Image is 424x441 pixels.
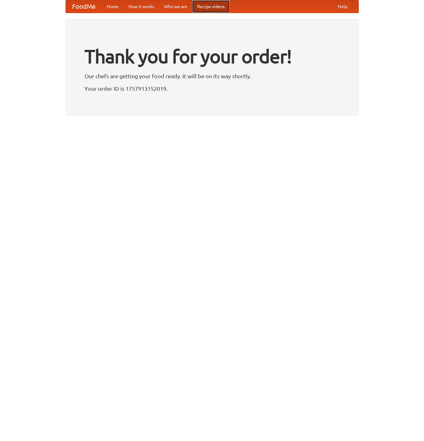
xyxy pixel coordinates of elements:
[159,0,192,13] a: Who we are
[85,71,340,81] p: Our chefs are getting your food ready. It will be on its way shortly.
[85,84,340,93] p: Your order ID is 1757913152019.
[333,0,352,13] a: Help
[192,0,230,13] a: Recipe videos
[66,0,102,13] a: FoodMe
[102,0,124,13] a: Home
[124,0,159,13] a: How it works
[85,41,340,71] h1: Thank you for your order!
